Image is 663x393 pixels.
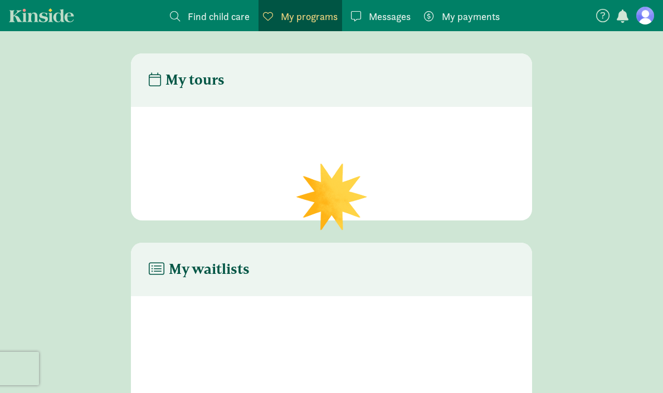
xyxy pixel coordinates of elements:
[149,71,225,89] h4: My tours
[188,9,250,24] span: Find child care
[149,261,250,278] h4: My waitlists
[281,9,338,24] span: My programs
[442,9,500,24] span: My payments
[9,8,74,22] a: Kinside
[369,9,411,24] span: Messages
